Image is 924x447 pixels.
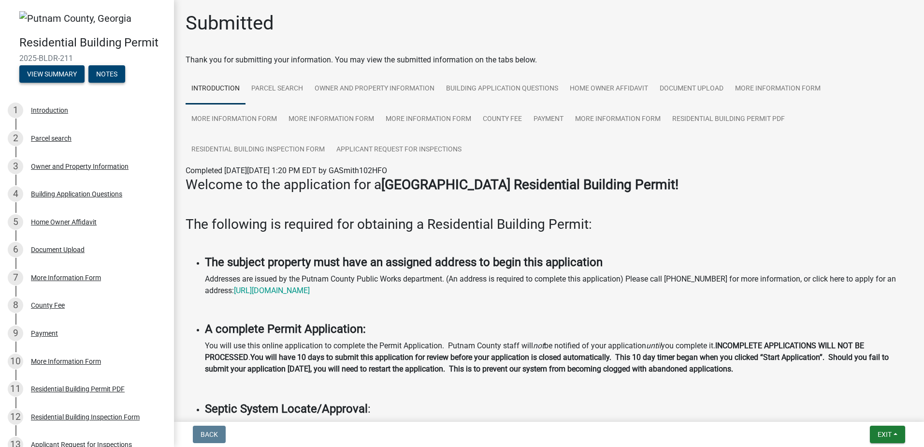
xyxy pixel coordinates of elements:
[8,270,23,285] div: 7
[31,386,125,392] div: Residential Building Permit PDF
[564,74,654,104] a: Home Owner Affidavit
[283,104,380,135] a: More Information Form
[31,414,140,420] div: Residential Building Inspection Form
[569,104,666,135] a: More Information Form
[8,242,23,257] div: 6
[8,354,23,369] div: 10
[201,431,218,438] span: Back
[193,426,226,443] button: Back
[31,191,122,197] div: Building Application Questions
[870,426,905,443] button: Exit
[88,65,125,83] button: Notes
[729,74,826,104] a: More Information Form
[88,71,125,78] wm-modal-confirm: Notes
[19,11,131,26] img: Putnam County, Georgia
[477,104,528,135] a: County Fee
[205,402,368,416] strong: Septic System Locate/Approval
[8,131,23,146] div: 2
[186,12,274,35] h1: Submitted
[19,71,85,78] wm-modal-confirm: Summary
[186,74,245,104] a: Introduction
[331,134,467,165] a: Applicant Request for Inspections
[31,358,101,365] div: More Information Form
[205,402,912,416] h4: :
[31,107,68,114] div: Introduction
[31,302,65,309] div: County Fee
[19,54,155,63] span: 2025-BLDR-211
[186,166,387,175] span: Completed [DATE][DATE] 1:20 PM EDT by GASmith102HFO
[186,54,912,66] div: Thank you for submitting your information. You may view the submitted information on the tabs below.
[245,74,309,104] a: Parcel search
[31,274,101,281] div: More Information Form
[31,135,72,142] div: Parcel search
[186,177,912,193] h3: Welcome to the application for a
[205,340,912,375] p: You will use this online application to complete the Permit Application. Putnam County staff will...
[31,246,85,253] div: Document Upload
[8,381,23,397] div: 11
[205,273,912,297] p: Addresses are issued by the Putnam County Public Works department. (An address is required to com...
[205,322,366,336] strong: A complete Permit Application:
[234,286,310,295] a: [URL][DOMAIN_NAME]
[533,341,544,350] i: not
[205,353,889,373] strong: You will have 10 days to submit this application for review before your application is closed aut...
[31,163,129,170] div: Owner and Property Information
[440,74,564,104] a: Building Application Questions
[654,74,729,104] a: Document Upload
[186,104,283,135] a: More Information Form
[31,330,58,337] div: Payment
[8,186,23,202] div: 4
[8,214,23,230] div: 5
[380,104,477,135] a: More Information Form
[309,74,440,104] a: Owner and Property Information
[8,298,23,313] div: 8
[205,341,864,362] strong: INCOMPLETE APPLICATIONS WILL NOT BE PROCESSED
[19,36,166,50] h4: Residential Building Permit
[878,431,892,438] span: Exit
[646,341,661,350] i: until
[19,65,85,83] button: View Summary
[8,159,23,174] div: 3
[528,104,569,135] a: Payment
[381,177,679,193] strong: [GEOGRAPHIC_DATA] Residential Building Permit!
[186,134,331,165] a: Residential Building Inspection Form
[186,216,912,233] h3: The following is required for obtaining a Residential Building Permit:
[8,409,23,425] div: 12
[8,326,23,341] div: 9
[8,103,23,118] div: 1
[205,255,603,269] strong: The subject property must have an assigned address to begin this application
[666,104,791,135] a: Residential Building Permit PDF
[31,219,97,225] div: Home Owner Affidavit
